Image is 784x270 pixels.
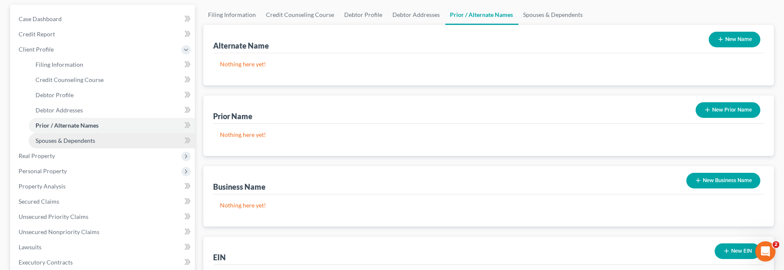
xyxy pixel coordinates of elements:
button: New Prior Name [696,102,760,118]
span: Unsecured Priority Claims [19,213,88,220]
span: Property Analysis [19,183,66,190]
button: New Business Name [686,173,760,188]
a: Executory Contracts [12,255,195,270]
span: 2 [773,241,779,248]
div: Business Name [214,182,266,192]
span: Personal Property [19,167,67,175]
span: Real Property [19,152,55,159]
div: EIN [214,252,226,262]
span: Filing Information [36,61,83,68]
a: Property Analysis [12,179,195,194]
a: Prior / Alternate Names [445,5,518,25]
span: Spouses & Dependents [36,137,95,144]
span: Credit Counseling Course [36,76,104,83]
span: Secured Claims [19,198,59,205]
span: Executory Contracts [19,259,73,266]
a: Credit Counseling Course [29,72,195,87]
p: Nothing here yet! [220,201,757,210]
a: Spouses & Dependents [518,5,588,25]
a: Secured Claims [12,194,195,209]
a: Debtor Addresses [388,5,445,25]
a: Debtor Addresses [29,103,195,118]
a: Debtor Profile [29,87,195,103]
span: Unsecured Nonpriority Claims [19,228,99,235]
a: Credit Report [12,27,195,42]
a: Spouses & Dependents [29,133,195,148]
span: Client Profile [19,46,54,53]
span: Debtor Addresses [36,106,83,114]
a: Debtor Profile [340,5,388,25]
a: Unsecured Priority Claims [12,209,195,224]
p: Nothing here yet! [220,60,757,68]
div: Alternate Name [214,41,269,51]
iframe: Intercom live chat [755,241,776,262]
button: New Name [709,32,760,47]
a: Prior / Alternate Names [29,118,195,133]
span: Lawsuits [19,243,41,251]
div: Prior Name [214,111,253,121]
a: Unsecured Nonpriority Claims [12,224,195,240]
span: Credit Report [19,30,55,38]
a: Credit Counseling Course [261,5,340,25]
span: Case Dashboard [19,15,62,22]
p: Nothing here yet! [220,131,757,139]
span: Debtor Profile [36,91,74,98]
a: Filing Information [203,5,261,25]
a: Filing Information [29,57,195,72]
span: Prior / Alternate Names [36,122,99,129]
button: New EIN [715,243,760,259]
a: Lawsuits [12,240,195,255]
a: Case Dashboard [12,11,195,27]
